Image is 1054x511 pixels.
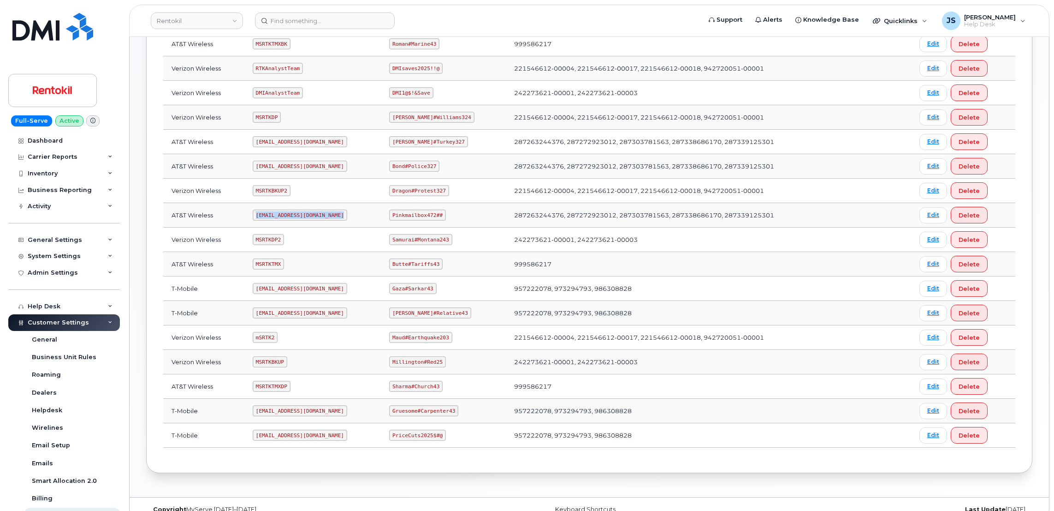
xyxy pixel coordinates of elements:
code: Millington#Red25 [389,356,446,367]
code: [EMAIL_ADDRESS][DOMAIN_NAME] [253,283,347,294]
input: Find something... [255,12,395,29]
code: Bond#Police327 [389,161,439,172]
code: MSRTKDP [253,112,281,123]
a: Edit [919,256,947,272]
code: Roman#Marine43 [389,38,439,49]
td: 221546612-00004, 221546612-00017, 221546612-00018, 942720051-00001 [506,105,846,130]
div: Quicklinks [866,12,934,30]
code: Gruesome#Carpenter43 [389,405,458,416]
code: Maud#Earthquake203 [389,332,452,343]
td: 999586217 [506,32,846,56]
button: Delete [951,207,988,223]
code: RTKAnalystTeam [253,63,303,74]
span: Delete [959,64,980,73]
td: Verizon Wireless [163,105,244,130]
button: Delete [951,329,988,346]
code: MSRTKDP2 [253,234,284,245]
span: Delete [959,162,980,171]
span: Delete [959,89,980,97]
a: Edit [919,330,947,346]
td: Verizon Wireless [163,81,244,105]
code: Gaza#Sarkar43 [389,283,436,294]
a: Edit [919,134,947,150]
a: Alerts [749,11,789,29]
code: MSRTKTMXBK [253,38,290,49]
td: T-Mobile [163,423,244,448]
button: Delete [951,84,988,101]
span: Delete [959,211,980,220]
button: Delete [951,378,988,395]
button: Delete [951,231,988,248]
td: AT&T Wireless [163,252,244,277]
a: Edit [919,354,947,370]
span: Alerts [763,15,782,24]
td: 221546612-00004, 221546612-00017, 221546612-00018, 942720051-00001 [506,325,846,350]
a: Edit [919,232,947,248]
td: 242273621-00001, 242273621-00003 [506,350,846,374]
span: Delete [959,382,980,391]
a: Edit [919,379,947,395]
td: 957222078, 973294793, 986308828 [506,301,846,325]
td: Verizon Wireless [163,228,244,252]
a: Edit [919,427,947,444]
a: Edit [919,305,947,321]
td: T-Mobile [163,277,244,301]
td: Verizon Wireless [163,325,244,350]
code: [PERSON_NAME]#Turkey327 [389,136,468,147]
code: [EMAIL_ADDRESS][DOMAIN_NAME] [253,161,347,172]
code: MSRTKTMX [253,259,284,270]
button: Delete [951,158,988,174]
a: Edit [919,85,947,101]
td: 242273621-00001, 242273621-00003 [506,81,846,105]
a: Edit [919,109,947,126]
code: [EMAIL_ADDRESS][DOMAIN_NAME] [253,136,347,147]
a: Rentokil [151,12,243,29]
a: Edit [919,183,947,199]
button: Delete [951,182,988,199]
span: Delete [959,113,980,122]
code: [EMAIL_ADDRESS][DOMAIN_NAME] [253,210,347,221]
span: Delete [959,40,980,48]
button: Delete [951,305,988,321]
iframe: Messenger Launcher [1014,471,1047,504]
td: 287263244376, 287272923012, 287303781563, 287338686170, 287339125301 [506,130,846,154]
code: [PERSON_NAME]#Williams324 [389,112,474,123]
td: 242273621-00001, 242273621-00003 [506,228,846,252]
a: Edit [919,60,947,77]
code: DMIAnalystTeam [253,87,303,98]
td: 221546612-00004, 221546612-00017, 221546612-00018, 942720051-00001 [506,179,846,203]
span: [PERSON_NAME] [964,13,1016,21]
code: MSRTKTMXDP [253,381,290,392]
td: 287263244376, 287272923012, 287303781563, 287338686170, 287339125301 [506,203,846,228]
span: Delete [959,284,980,293]
a: Edit [919,281,947,297]
button: Delete [951,60,988,77]
td: T-Mobile [163,399,244,423]
a: Edit [919,403,947,419]
code: MSRTKBKUP [253,356,287,367]
button: Delete [951,280,988,297]
code: Butte#Tariffs43 [389,259,443,270]
span: Delete [959,333,980,342]
code: MSRTKBKUP2 [253,185,290,196]
button: Delete [951,133,988,150]
span: Delete [959,407,980,415]
td: Verizon Wireless [163,179,244,203]
code: [PERSON_NAME]#Relative43 [389,307,471,319]
code: [EMAIL_ADDRESS][DOMAIN_NAME] [253,405,347,416]
code: Pinkmailbox472## [389,210,446,221]
td: 957222078, 973294793, 986308828 [506,423,846,448]
td: AT&T Wireless [163,154,244,179]
td: AT&T Wireless [163,130,244,154]
td: AT&T Wireless [163,32,244,56]
td: 287263244376, 287272923012, 287303781563, 287338686170, 287339125301 [506,154,846,179]
span: Help Desk [964,21,1016,28]
button: Delete [951,427,988,444]
span: Support [716,15,742,24]
button: Delete [951,36,988,52]
td: 221546612-00004, 221546612-00017, 221546612-00018, 942720051-00001 [506,56,846,81]
code: DMI1@$!&Save [389,87,433,98]
td: T-Mobile [163,301,244,325]
span: Delete [959,235,980,244]
code: PriceCuts2025$#@ [389,430,446,441]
